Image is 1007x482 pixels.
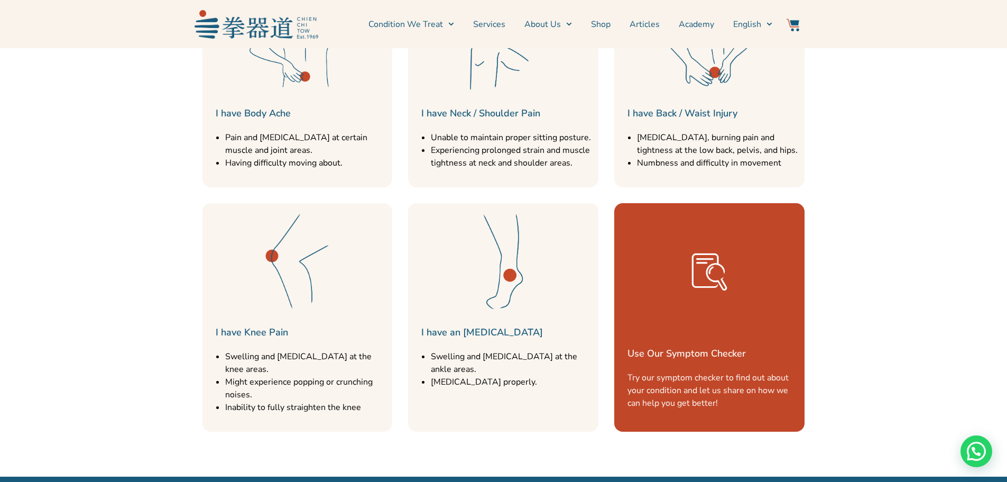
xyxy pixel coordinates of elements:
[679,11,714,38] a: Academy
[225,157,387,169] li: Having difficulty moving about.
[324,11,773,38] nav: Menu
[627,107,737,120] a: I have Back / Waist Injury
[431,131,593,144] li: Unable to maintain proper sitting posture.
[637,157,799,169] li: Numbness and difficulty in movement
[591,11,611,38] a: Shop
[637,131,799,157] li: [MEDICAL_DATA], burning pain and tightness at the low back, pelvis, and hips.
[450,208,556,314] img: Services Icon-38
[733,11,772,38] a: English
[627,371,799,410] p: Try our symptom checker to find out about your condition and let us share on how we can help you ...
[431,350,593,376] li: Swelling and [MEDICAL_DATA] at the ankle areas.
[216,107,291,120] a: I have Body Ache
[368,11,454,38] a: Condition We Treat
[431,376,593,388] li: [MEDICAL_DATA] properly.
[216,326,288,339] a: I have Knee Pain
[225,401,387,414] li: Inability to fully straighten the knee
[473,11,505,38] a: Services
[421,326,543,339] a: I have an [MEDICAL_DATA]
[431,144,593,169] li: Experiencing prolonged strain and muscle tightness at neck and shoulder areas.
[787,19,799,31] img: Website Icon-03
[421,107,540,120] a: I have Neck / Shoulder Pain
[524,11,572,38] a: About Us
[225,131,387,157] li: Pain and [MEDICAL_DATA] at certain muscle and joint areas.
[627,347,746,360] a: Use Our Symptom Checker
[244,208,350,314] img: Services Icon-41
[630,11,660,38] a: Articles
[683,245,736,298] img: Search-08
[733,18,761,31] span: English
[225,376,387,401] li: Might experience popping or crunching noises.
[225,350,387,376] li: Swelling and [MEDICAL_DATA] at the knee areas.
